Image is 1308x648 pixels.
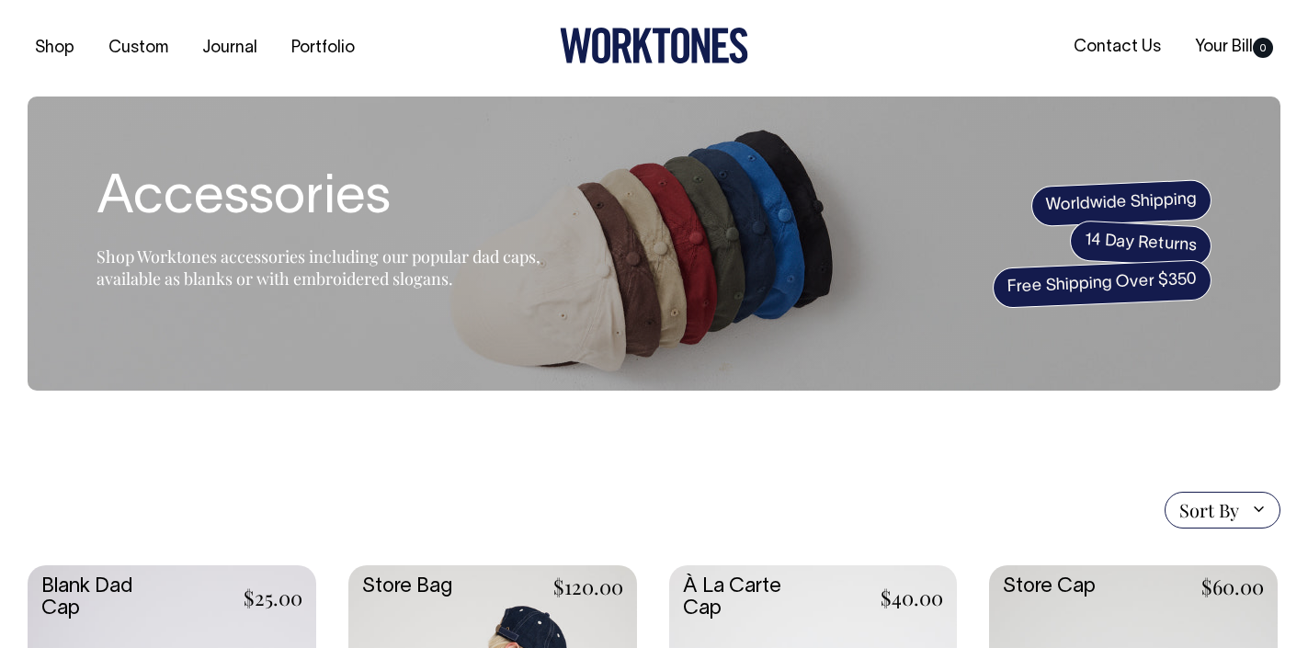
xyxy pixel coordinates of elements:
[97,245,540,290] span: Shop Worktones accessories including our popular dad caps, available as blanks or with embroidere...
[992,259,1212,309] span: Free Shipping Over $350
[195,33,265,63] a: Journal
[1066,32,1168,63] a: Contact Us
[97,170,556,229] h1: Accessories
[28,33,82,63] a: Shop
[1188,32,1280,63] a: Your Bill0
[1069,220,1212,267] span: 14 Day Returns
[284,33,362,63] a: Portfolio
[1030,179,1212,227] span: Worldwide Shipping
[101,33,176,63] a: Custom
[1253,38,1273,58] span: 0
[1179,499,1239,521] span: Sort By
